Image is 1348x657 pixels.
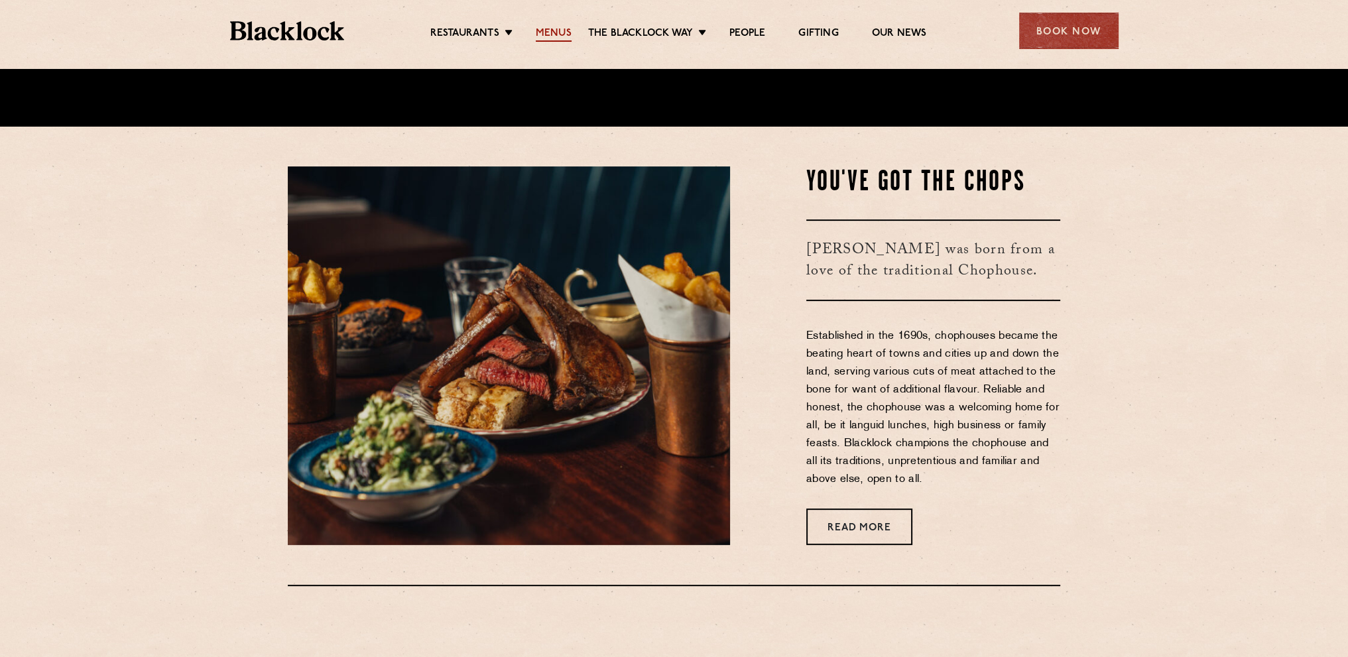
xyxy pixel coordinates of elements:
[536,27,572,42] a: Menus
[806,328,1060,489] p: Established in the 1690s, chophouses became the beating heart of towns and cities up and down the...
[430,27,499,42] a: Restaurants
[230,21,345,40] img: BL_Textured_Logo-footer-cropped.svg
[806,219,1060,301] h3: [PERSON_NAME] was born from a love of the traditional Chophouse.
[588,27,693,42] a: The Blacklock Way
[1019,13,1119,49] div: Book Now
[806,508,912,545] a: Read More
[798,27,838,42] a: Gifting
[872,27,927,42] a: Our News
[729,27,765,42] a: People
[806,166,1060,200] h2: You've Got The Chops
